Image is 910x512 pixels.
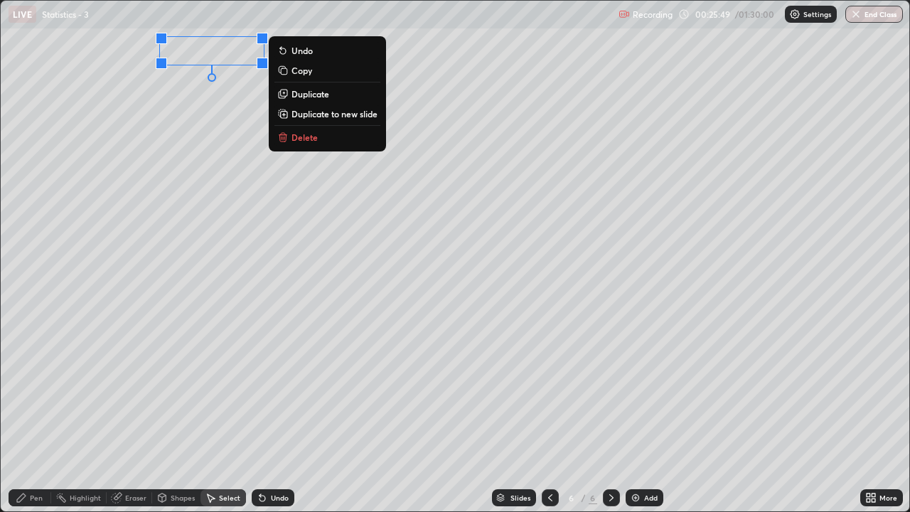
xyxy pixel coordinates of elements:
div: Highlight [70,494,101,501]
p: Delete [291,132,318,143]
div: 6 [564,494,579,502]
button: End Class [845,6,903,23]
img: end-class-cross [850,9,862,20]
div: 6 [589,491,597,504]
p: Duplicate [291,88,329,100]
button: Duplicate to new slide [274,105,380,122]
div: Eraser [125,494,146,501]
div: More [879,494,897,501]
button: Undo [274,42,380,59]
div: Shapes [171,494,195,501]
img: recording.375f2c34.svg [619,9,630,20]
p: Copy [291,65,312,76]
div: Add [644,494,658,501]
p: LIVE [13,9,32,20]
div: Slides [510,494,530,501]
p: Duplicate to new slide [291,108,378,119]
div: Select [219,494,240,501]
p: Recording [633,9,673,20]
button: Duplicate [274,85,380,102]
button: Copy [274,62,380,79]
div: Pen [30,494,43,501]
img: add-slide-button [630,492,641,503]
div: Undo [271,494,289,501]
button: Delete [274,129,380,146]
p: Settings [803,11,831,18]
div: / [582,494,586,502]
img: class-settings-icons [789,9,801,20]
p: Undo [291,45,313,56]
p: Statistics - 3 [42,9,89,20]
